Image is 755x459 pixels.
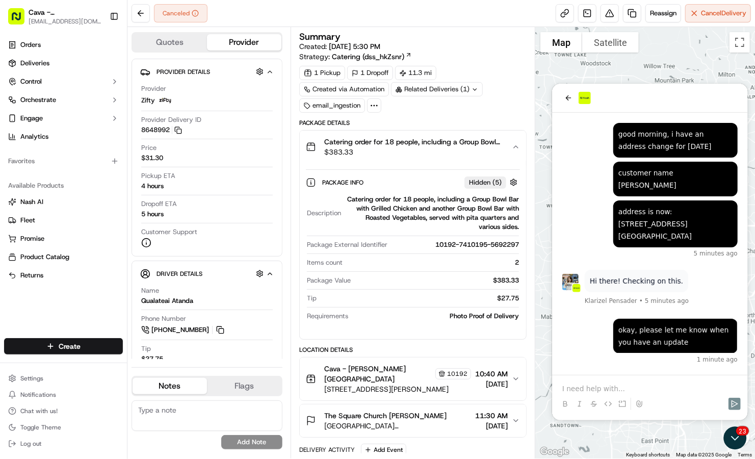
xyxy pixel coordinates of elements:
[447,370,467,378] span: 10192
[4,153,123,169] div: Favorites
[4,267,123,284] button: Returns
[159,94,171,107] img: zifty-logo-trans-sq.png
[4,231,123,247] button: Promise
[307,240,387,249] span: Package External Identifier
[4,4,106,29] button: Cava - [PERSON_NAME][GEOGRAPHIC_DATA][EMAIL_ADDRESS][DOMAIN_NAME]
[141,354,163,364] div: $27.75
[730,32,750,53] button: Toggle fullscreen view
[141,286,159,295] span: Name
[207,34,281,50] button: Provider
[299,119,527,127] div: Package Details
[332,52,404,62] span: Catering (dss_hkZsnr)
[141,199,177,209] span: Dropoff ETA
[300,358,526,400] button: Cava - [PERSON_NAME][GEOGRAPHIC_DATA]10192[STREET_ADDRESS][PERSON_NAME]10:40 AM[DATE]
[20,77,42,86] span: Control
[307,258,343,267] span: Items count
[20,407,58,415] span: Chat with us!
[141,171,175,181] span: Pickup ETA
[324,137,504,147] span: Catering order for 18 people, including a Group Bowl Bar with Grilled Chicken and another Group B...
[300,131,526,163] button: Catering order for 18 people, including a Group Bowl Bar with Grilled Chicken and another Group B...
[20,391,56,399] span: Notifications
[475,379,508,389] span: [DATE]
[141,227,197,237] span: Customer Support
[324,147,504,157] span: $383.33
[20,271,43,280] span: Returns
[133,34,207,50] button: Quotes
[307,209,341,218] span: Description
[299,52,412,62] div: Strategy:
[157,270,202,278] span: Driver Details
[8,216,119,225] a: Fleet
[141,296,193,305] div: Qualateai Atanda
[8,234,119,243] a: Promise
[299,98,365,113] div: email_ingestion
[324,421,471,431] span: [GEOGRAPHIC_DATA][DEMOGRAPHIC_DATA], [STREET_ADDRESS]
[59,341,81,351] span: Create
[20,252,69,262] span: Product Catalog
[4,37,123,53] a: Orders
[307,276,351,285] span: Package Value
[154,4,207,22] button: Canceled
[324,384,471,394] span: [STREET_ADDRESS][PERSON_NAME]
[20,59,49,68] span: Deliveries
[475,411,508,421] span: 11:30 AM
[29,7,101,17] button: Cava - [PERSON_NAME][GEOGRAPHIC_DATA]
[151,325,209,335] span: [PHONE_NUMBER]
[352,312,519,321] div: Photo Proof of Delivery
[4,371,123,386] button: Settings
[626,451,670,458] button: Keyboard shortcuts
[300,163,526,339] div: Catering order for 18 people, including a Group Bowl Bar with Grilled Chicken and another Group B...
[307,312,348,321] span: Requirements
[322,178,366,187] span: Package Info
[8,271,119,280] a: Returns
[29,17,101,25] button: [EMAIL_ADDRESS][DOMAIN_NAME]
[20,374,43,382] span: Settings
[347,258,519,267] div: 2
[355,276,519,285] div: $383.33
[4,404,123,418] button: Chat with us!
[324,411,447,421] span: The Square Church [PERSON_NAME]
[361,444,406,456] button: Add Event
[4,420,123,435] button: Toggle Theme
[8,197,119,207] a: Nash AI
[4,437,123,451] button: Log out
[4,249,123,265] button: Product Catalog
[20,132,48,141] span: Analytics
[20,95,56,105] span: Orchestrate
[4,92,123,108] button: Orchestrate
[141,96,155,105] span: Zifty
[475,369,508,379] span: 10:40 AM
[701,9,746,18] span: Cancel Delivery
[20,114,43,123] span: Engage
[141,314,186,323] span: Phone Number
[141,115,201,124] span: Provider Delivery ID
[299,32,341,41] h3: Summary
[676,452,732,457] span: Map data ©2025 Google
[140,265,274,282] button: Driver Details
[20,40,41,49] span: Orders
[141,125,182,135] button: 8648992
[141,324,226,336] a: [PHONE_NUMBER]
[141,143,157,152] span: Price
[395,66,436,80] div: 11.3 mi
[157,68,210,76] span: Provider Details
[299,41,380,52] span: Created:
[4,55,123,71] a: Deliveries
[141,84,166,93] span: Provider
